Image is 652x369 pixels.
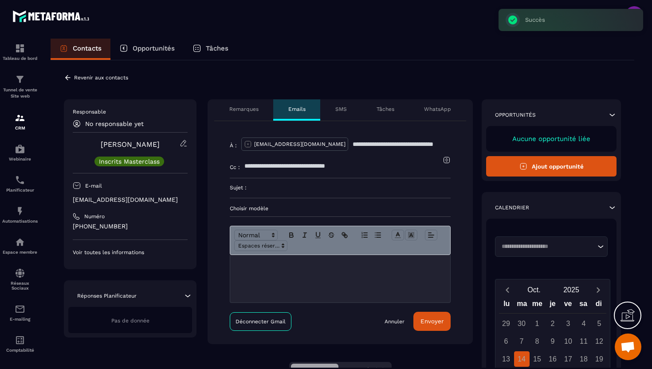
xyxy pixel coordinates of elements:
div: lu [499,298,515,313]
div: 7 [514,334,530,349]
p: Espace membre [2,250,38,255]
a: emailemailE-mailing [2,297,38,328]
img: automations [15,237,25,247]
button: Open years overlay [553,282,590,298]
p: SMS [335,106,347,113]
div: sa [576,298,591,313]
a: automationsautomationsWebinaire [2,137,38,168]
a: Tâches [184,39,237,60]
img: automations [15,206,25,216]
p: E-mailing [2,317,38,322]
button: Open months overlay [515,282,553,298]
p: WhatsApp [424,106,451,113]
p: Cc : [230,164,240,171]
p: Planificateur [2,188,38,192]
div: je [545,298,561,313]
div: ve [560,298,576,313]
p: Responsable [73,108,188,115]
img: logo [12,8,92,24]
a: Opportunités [110,39,184,60]
p: Emails [288,106,306,113]
div: 5 [592,316,607,331]
a: social-networksocial-networkRéseaux Sociaux [2,261,38,297]
a: schedulerschedulerPlanificateur [2,168,38,199]
a: formationformationCRM [2,106,38,137]
p: [EMAIL_ADDRESS][DOMAIN_NAME] [73,196,188,204]
img: formation [15,113,25,123]
p: Automatisations [2,219,38,224]
div: 15 [530,351,545,367]
a: accountantaccountantComptabilité [2,328,38,359]
p: Tâches [377,106,394,113]
div: 1 [530,316,545,331]
img: formation [15,74,25,85]
p: Tâches [206,44,228,52]
div: 11 [576,334,592,349]
a: automationsautomationsAutomatisations [2,199,38,230]
p: Choisir modèle [230,205,451,212]
p: Aucune opportunité liée [495,135,608,143]
p: Réponses Planificateur [77,292,137,299]
a: Annuler [385,318,405,325]
div: 12 [592,334,607,349]
a: formationformationTunnel de vente Site web [2,67,38,106]
div: 9 [545,334,561,349]
p: Contacts [73,44,102,52]
button: Previous month [499,284,515,296]
p: À : [230,142,237,149]
a: Déconnecter Gmail [230,312,291,331]
span: Pas de donnée [111,318,149,324]
div: me [530,298,545,313]
p: Opportunités [495,111,536,118]
p: Voir toutes les informations [73,249,188,256]
p: Comptabilité [2,348,38,353]
button: Next month [590,284,606,296]
div: 17 [561,351,576,367]
div: 14 [514,351,530,367]
div: 2 [545,316,561,331]
img: social-network [15,268,25,279]
img: automations [15,144,25,154]
div: di [591,298,606,313]
div: 10 [561,334,576,349]
p: E-mail [85,182,102,189]
div: 30 [514,316,530,331]
img: scheduler [15,175,25,185]
p: [EMAIL_ADDRESS][DOMAIN_NAME] [254,141,346,148]
p: Remarques [229,106,259,113]
button: Ajout opportunité [486,156,617,177]
p: CRM [2,126,38,130]
div: Ouvrir le chat [615,334,641,360]
p: Tunnel de vente Site web [2,87,38,99]
div: 3 [561,316,576,331]
div: 19 [592,351,607,367]
p: Réseaux Sociaux [2,281,38,290]
p: Tableau de bord [2,56,38,61]
div: Search for option [495,236,608,257]
p: Revenir aux contacts [74,75,128,81]
a: Contacts [51,39,110,60]
a: automationsautomationsEspace membre [2,230,38,261]
img: accountant [15,335,25,345]
div: 18 [576,351,592,367]
div: 13 [499,351,514,367]
div: 6 [499,334,514,349]
p: Sujet : [230,184,247,191]
a: formationformationTableau de bord [2,36,38,67]
button: Envoyer [413,312,451,331]
input: Search for option [499,242,595,251]
p: [PHONE_NUMBER] [73,222,188,231]
div: ma [515,298,530,313]
p: No responsable yet [85,120,144,127]
div: 8 [530,334,545,349]
p: Webinaire [2,157,38,161]
p: Opportunités [133,44,175,52]
p: Numéro [84,213,105,220]
p: Calendrier [495,204,529,211]
div: 16 [545,351,561,367]
div: 29 [499,316,514,331]
img: formation [15,43,25,54]
a: [PERSON_NAME] [101,140,160,149]
img: email [15,304,25,314]
div: 4 [576,316,592,331]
